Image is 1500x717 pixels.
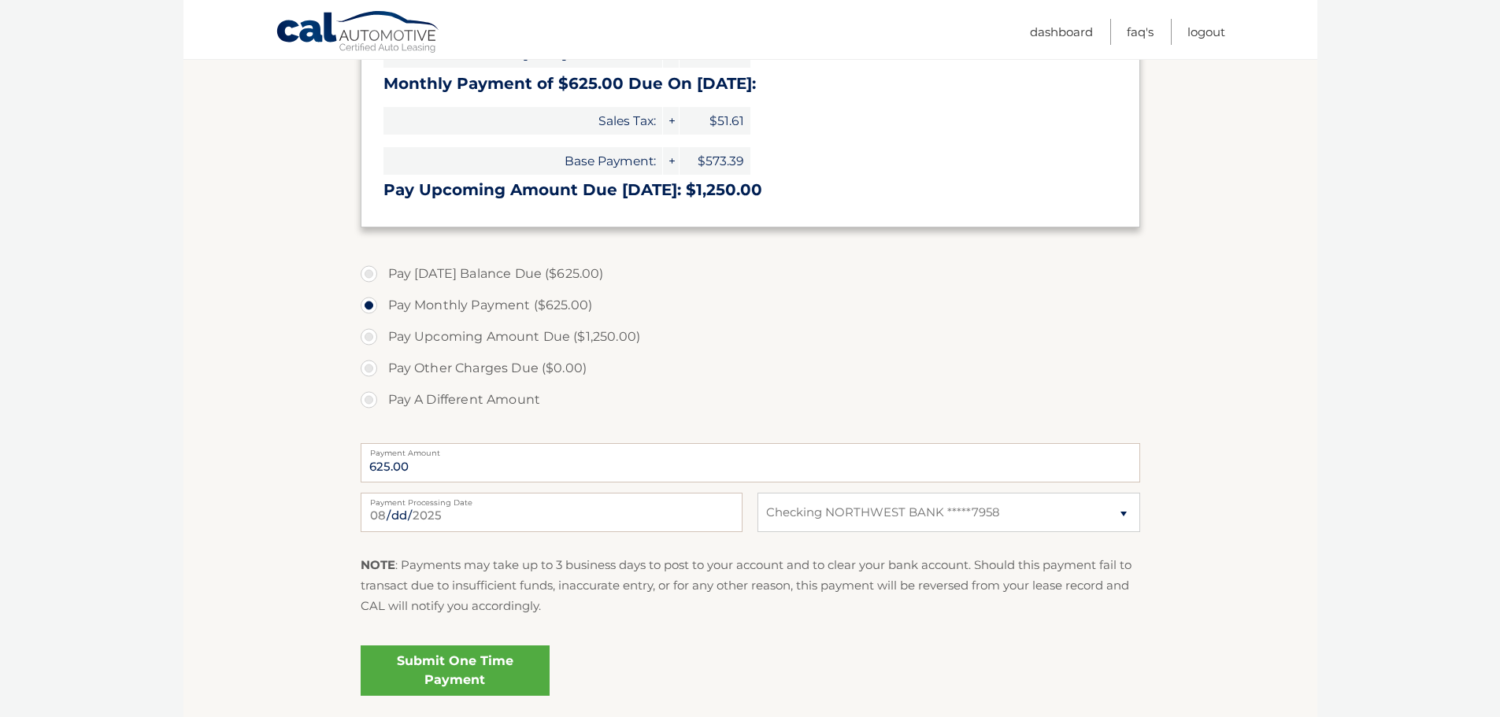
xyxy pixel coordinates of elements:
[1187,19,1225,45] a: Logout
[383,107,662,135] span: Sales Tax:
[361,493,743,532] input: Payment Date
[663,147,679,175] span: +
[361,557,395,572] strong: NOTE
[276,10,441,56] a: Cal Automotive
[383,147,662,175] span: Base Payment:
[1127,19,1154,45] a: FAQ's
[361,258,1140,290] label: Pay [DATE] Balance Due ($625.00)
[361,555,1140,617] p: : Payments may take up to 3 business days to post to your account and to clear your bank account....
[361,321,1140,353] label: Pay Upcoming Amount Due ($1,250.00)
[383,74,1117,94] h3: Monthly Payment of $625.00 Due On [DATE]:
[361,353,1140,384] label: Pay Other Charges Due ($0.00)
[663,107,679,135] span: +
[361,443,1140,456] label: Payment Amount
[680,107,750,135] span: $51.61
[361,290,1140,321] label: Pay Monthly Payment ($625.00)
[1030,19,1093,45] a: Dashboard
[680,147,750,175] span: $573.39
[383,180,1117,200] h3: Pay Upcoming Amount Due [DATE]: $1,250.00
[361,443,1140,482] input: Payment Amount
[361,493,743,505] label: Payment Processing Date
[361,384,1140,416] label: Pay A Different Amount
[361,645,550,696] a: Submit One Time Payment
